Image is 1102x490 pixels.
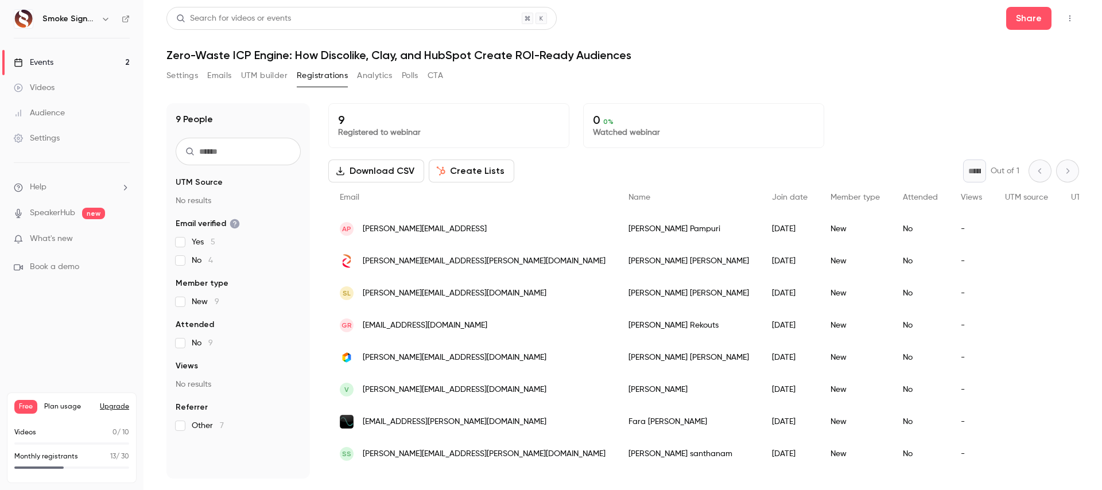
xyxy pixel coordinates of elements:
[949,406,994,438] div: -
[363,255,606,267] span: [PERSON_NAME][EMAIL_ADDRESS][PERSON_NAME][DOMAIN_NAME]
[617,341,760,374] div: [PERSON_NAME] [PERSON_NAME]
[363,320,487,332] span: [EMAIL_ADDRESS][DOMAIN_NAME]
[176,360,198,372] span: Views
[760,406,819,438] div: [DATE]
[208,339,213,347] span: 9
[208,256,213,265] span: 4
[831,193,880,201] span: Member type
[176,177,223,188] span: UTM Source
[617,277,760,309] div: [PERSON_NAME] [PERSON_NAME]
[166,67,198,85] button: Settings
[14,82,55,94] div: Videos
[192,420,224,431] span: Other
[340,254,354,268] img: qad.com
[363,384,546,396] span: [PERSON_NAME][EMAIL_ADDRESS][DOMAIN_NAME]
[991,165,1019,177] p: Out of 1
[357,67,393,85] button: Analytics
[14,181,130,193] li: help-dropdown-opener
[211,238,215,246] span: 5
[112,429,117,436] span: 0
[891,374,949,406] div: No
[176,13,291,25] div: Search for videos or events
[949,277,994,309] div: -
[891,277,949,309] div: No
[617,245,760,277] div: [PERSON_NAME] [PERSON_NAME]
[819,213,891,245] div: New
[760,277,819,309] div: [DATE]
[819,245,891,277] div: New
[342,320,352,330] span: GR
[628,193,650,201] span: Name
[760,374,819,406] div: [DATE]
[819,438,891,470] div: New
[110,452,129,462] p: / 30
[176,195,301,207] p: No results
[363,352,546,364] span: [PERSON_NAME][EMAIL_ADDRESS][DOMAIN_NAME]
[110,453,116,460] span: 13
[949,309,994,341] div: -
[617,406,760,438] div: Fara [PERSON_NAME]
[363,416,546,428] span: [EMAIL_ADDRESS][PERSON_NAME][DOMAIN_NAME]
[819,277,891,309] div: New
[949,374,994,406] div: -
[176,177,301,431] section: facet-groups
[116,234,130,244] iframe: Noticeable Trigger
[949,245,994,277] div: -
[617,374,760,406] div: [PERSON_NAME]
[14,427,36,438] p: Videos
[593,113,814,127] p: 0
[176,278,228,289] span: Member type
[363,287,546,300] span: [PERSON_NAME][EMAIL_ADDRESS][DOMAIN_NAME]
[176,379,301,390] p: No results
[772,193,808,201] span: Join date
[42,13,96,25] h6: Smoke Signals AI
[760,245,819,277] div: [DATE]
[903,193,938,201] span: Attended
[14,57,53,68] div: Events
[891,341,949,374] div: No
[30,233,73,245] span: What's new
[949,438,994,470] div: -
[220,422,224,430] span: 7
[1005,193,1048,201] span: UTM source
[819,309,891,341] div: New
[603,118,614,126] span: 0 %
[176,218,240,230] span: Email verified
[891,406,949,438] div: No
[192,296,219,308] span: New
[176,402,208,413] span: Referrer
[166,48,1079,62] h1: Zero-Waste ICP Engine: How Discolike, Clay, and HubSpot Create ROI-Ready Audiences
[192,255,213,266] span: No
[760,438,819,470] div: [DATE]
[949,341,994,374] div: -
[891,438,949,470] div: No
[215,298,219,306] span: 9
[340,193,359,201] span: Email
[891,213,949,245] div: No
[14,400,37,414] span: Free
[14,107,65,119] div: Audience
[176,112,213,126] h1: 9 People
[14,133,60,144] div: Settings
[344,384,349,395] span: V
[338,127,560,138] p: Registered to webinar
[363,448,606,460] span: [PERSON_NAME][EMAIL_ADDRESS][PERSON_NAME][DOMAIN_NAME]
[819,406,891,438] div: New
[30,181,46,193] span: Help
[819,374,891,406] div: New
[760,309,819,341] div: [DATE]
[949,213,994,245] div: -
[961,193,982,201] span: Views
[340,351,354,364] img: revops.shop
[343,288,351,298] span: SL
[891,309,949,341] div: No
[891,245,949,277] div: No
[340,415,354,429] img: speech-graphics.com
[342,449,351,459] span: ss
[207,67,231,85] button: Emails
[617,309,760,341] div: [PERSON_NAME] Rekouts
[44,402,93,411] span: Plan usage
[428,67,443,85] button: CTA
[760,341,819,374] div: [DATE]
[819,341,891,374] div: New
